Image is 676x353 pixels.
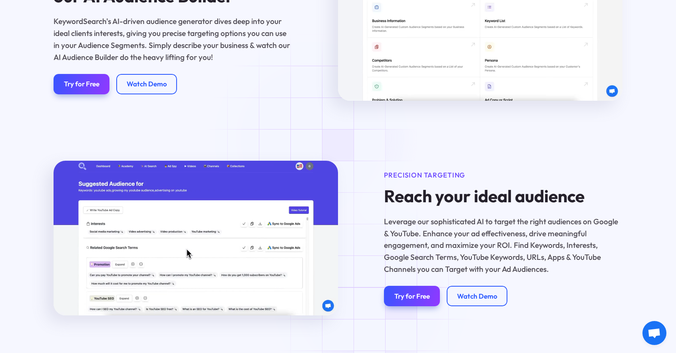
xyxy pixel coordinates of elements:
h4: Reach your ideal audience [384,187,622,205]
div: Try for Free [64,80,99,88]
a: Watch Demo [447,286,507,306]
div: Watch Demo [457,292,497,300]
a: Try for Free [54,74,109,94]
div: Precision Targeting [384,170,622,180]
a: Watch Demo [116,74,177,94]
p: Leverage our sophisticated AI to target the right audiences on Google & YouTube. Enhance your ad ... [384,216,622,276]
div: Watch Demo [127,80,167,88]
a: Open chat [642,321,666,345]
p: KeywordSearch's AI-driven audience generator dives deep into your ideal clients interests, giving... [54,16,292,64]
a: Try for Free [384,286,440,306]
div: Try for Free [394,292,430,300]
